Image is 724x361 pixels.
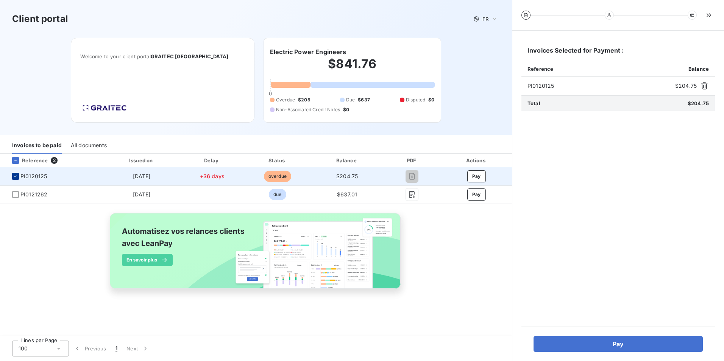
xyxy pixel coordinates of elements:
[200,173,225,179] span: +36 days
[151,53,229,59] span: GRAITEC [GEOGRAPHIC_DATA]
[182,157,243,164] div: Delay
[428,96,434,103] span: $0
[298,96,310,103] span: $205
[115,345,117,352] span: 1
[527,100,540,106] span: Total
[346,96,355,103] span: Due
[527,66,553,72] span: Reference
[482,16,488,22] span: FR
[80,103,129,113] img: Company logo
[336,173,358,179] span: $204.75
[442,157,510,164] div: Actions
[246,157,309,164] div: Status
[521,46,715,61] h6: Invoices Selected for Payment :
[343,106,349,113] span: $0
[51,157,58,164] span: 2
[80,53,245,59] span: Welcome to your client portal
[675,82,697,90] span: $204.75
[688,66,709,72] span: Balance
[122,341,154,356] button: Next
[12,138,62,154] div: Invoices to be paid
[19,345,28,352] span: 100
[105,157,179,164] div: Issued on
[270,56,435,79] h2: $841.76
[133,173,151,179] span: [DATE]
[71,138,107,154] div: All documents
[467,170,486,182] button: Pay
[276,96,295,103] span: Overdue
[467,188,486,201] button: Pay
[69,341,111,356] button: Previous
[385,157,440,164] div: PDF
[133,191,151,198] span: [DATE]
[20,191,47,198] span: PI0121262
[6,157,48,164] div: Reference
[534,336,703,352] button: Pay
[276,106,340,113] span: Non-Associated Credit Notes
[527,82,672,90] span: PI0120125
[103,209,409,302] img: banner
[269,189,286,200] span: due
[406,96,425,103] span: Disputed
[12,12,68,26] h3: Client portal
[358,96,370,103] span: $637
[269,90,272,96] span: 0
[111,341,122,356] button: 1
[312,157,382,164] div: Balance
[337,191,357,198] span: $637.01
[264,171,291,182] span: overdue
[20,173,47,180] span: PI0120125
[270,47,346,56] h6: Electric Power Engineers
[688,100,709,106] span: $204.75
